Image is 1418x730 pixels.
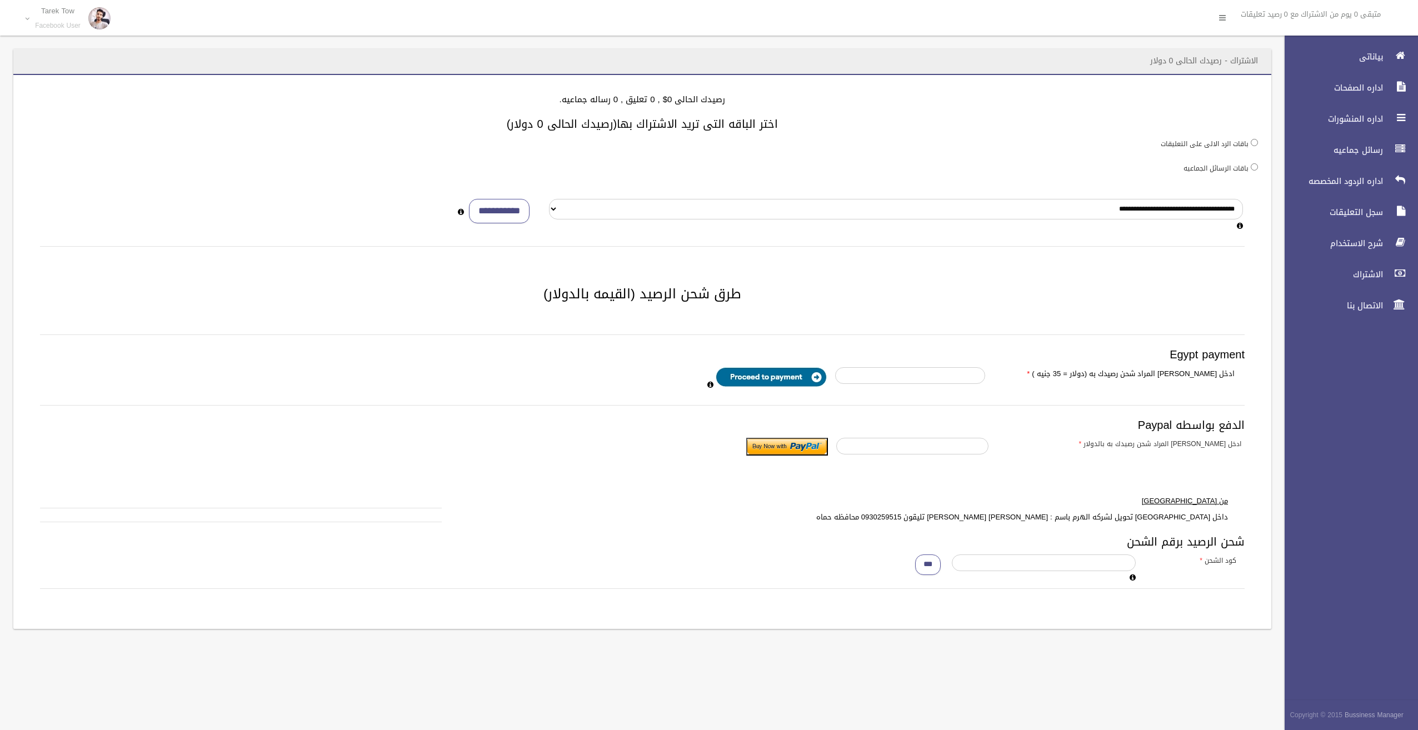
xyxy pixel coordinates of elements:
[1275,207,1386,218] span: سجل التعليقات
[1275,269,1386,280] span: الاشتراك
[1275,238,1386,249] span: شرح الاستخدام
[1275,107,1418,131] a: اداره المنشورات
[27,287,1258,301] h2: طرق شحن الرصيد (القيمه بالدولار)
[997,438,1250,450] label: ادخل [PERSON_NAME] المراد شحن رصيدك به بالدولار
[1275,76,1418,100] a: اداره الصفحات
[35,22,81,30] small: Facebook User
[1184,162,1249,174] label: باقات الرسائل الجماعيه
[712,494,1236,508] label: من [GEOGRAPHIC_DATA]
[40,419,1245,431] h3: الدفع بواسطه Paypal
[1144,554,1245,567] label: كود الشحن
[1275,200,1418,224] a: سجل التعليقات
[27,95,1258,104] h4: رصيدك الحالى 0$ , 0 تعليق , 0 رساله جماعيه.
[1137,50,1271,72] header: الاشتراك - رصيدك الحالى 0 دولار
[1275,144,1386,156] span: رسائل جماعيه
[1275,169,1418,193] a: اداره الردود المخصصه
[1275,44,1418,69] a: بياناتى
[1275,113,1386,124] span: اداره المنشورات
[27,118,1258,130] h3: اختر الباقه التى تريد الاشتراك بها(رصيدك الحالى 0 دولار)
[1275,82,1386,93] span: اداره الصفحات
[40,536,1245,548] h3: شحن الرصيد برقم الشحن
[1275,293,1418,318] a: الاتصال بنا
[1275,231,1418,256] a: شرح الاستخدام
[746,438,828,456] input: Submit
[1290,709,1342,721] span: Copyright © 2015
[1345,709,1404,721] strong: Bussiness Manager
[712,511,1236,524] label: داخل [GEOGRAPHIC_DATA] تحويل لشركه الهرم باسم : [PERSON_NAME] [PERSON_NAME] تليقون 0930259515 محا...
[1275,176,1386,187] span: اداره الردود المخصصه
[35,7,81,15] p: Tarek Tow
[1161,138,1249,150] label: باقات الرد الالى على التعليقات
[1275,51,1386,62] span: بياناتى
[1275,300,1386,311] span: الاتصال بنا
[1275,262,1418,287] a: الاشتراك
[1275,138,1418,162] a: رسائل جماعيه
[993,367,1243,381] label: ادخل [PERSON_NAME] المراد شحن رصيدك به (دولار = 35 جنيه )
[40,348,1245,361] h3: Egypt payment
